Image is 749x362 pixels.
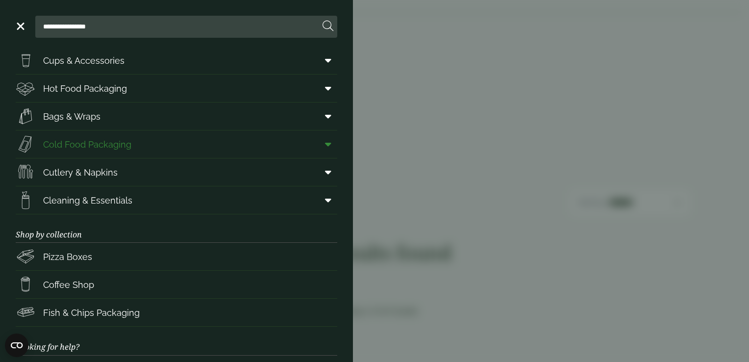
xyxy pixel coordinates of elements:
[16,275,35,294] img: HotDrink_paperCup.svg
[16,299,337,326] a: Fish & Chips Packaging
[43,306,140,319] span: Fish & Chips Packaging
[16,327,337,355] h3: Looking for help?
[16,186,337,214] a: Cleaning & Essentials
[16,130,337,158] a: Cold Food Packaging
[43,54,125,67] span: Cups & Accessories
[43,138,131,151] span: Cold Food Packaging
[16,103,337,130] a: Bags & Wraps
[5,334,28,357] button: Open CMP widget
[16,51,35,70] img: PintNhalf_cup.svg
[43,82,127,95] span: Hot Food Packaging
[16,303,35,322] img: FishNchip_box.svg
[16,106,35,126] img: Paper_carriers.svg
[43,166,118,179] span: Cutlery & Napkins
[16,75,337,102] a: Hot Food Packaging
[43,194,132,207] span: Cleaning & Essentials
[16,243,337,270] a: Pizza Boxes
[43,110,100,123] span: Bags & Wraps
[16,47,337,74] a: Cups & Accessories
[43,250,92,263] span: Pizza Boxes
[16,134,35,154] img: Sandwich_box.svg
[16,190,35,210] img: open-wipe.svg
[16,247,35,266] img: Pizza_boxes.svg
[16,78,35,98] img: Deli_box.svg
[43,278,94,291] span: Coffee Shop
[16,271,337,298] a: Coffee Shop
[16,158,337,186] a: Cutlery & Napkins
[16,162,35,182] img: Cutlery.svg
[16,214,337,243] h3: Shop by collection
